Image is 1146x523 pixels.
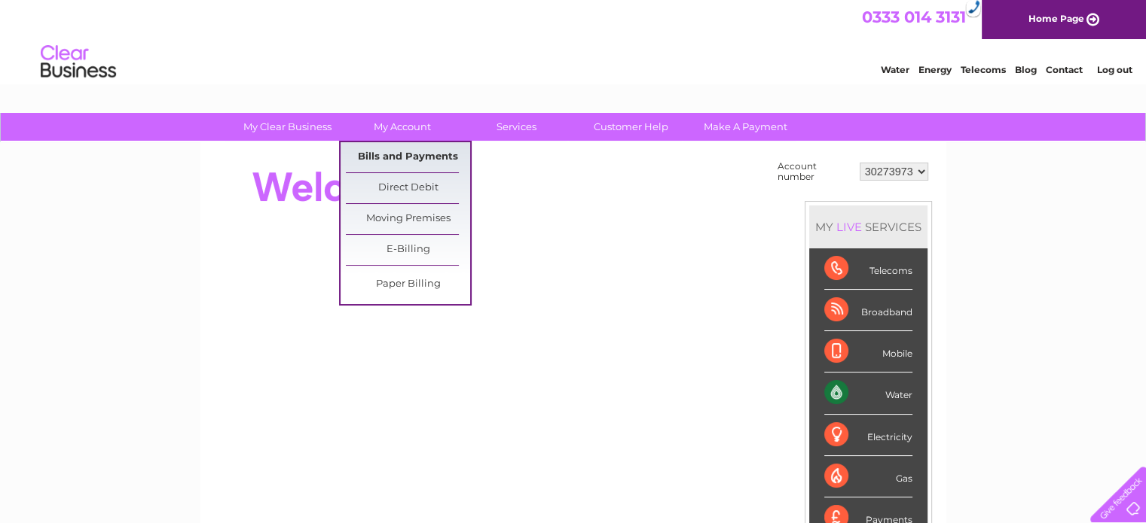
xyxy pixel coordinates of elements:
a: 0333 014 3131 [862,8,966,26]
a: My Clear Business [225,113,350,141]
a: E-Billing [346,235,470,265]
div: Telecoms [824,248,912,290]
div: Broadband [824,290,912,331]
div: Electricity [824,415,912,456]
div: Clear Business is a trading name of Verastar Limited (registered in [GEOGRAPHIC_DATA] No. 3667643... [218,8,930,73]
img: logo.png [40,39,117,85]
div: MY SERVICES [809,205,927,248]
a: Direct Debit [346,173,470,203]
a: Blog [1015,64,1037,75]
a: Moving Premises [346,204,470,234]
td: Account number [774,157,856,186]
div: LIVE [833,220,865,234]
a: Water [881,64,909,75]
a: Log out [1096,64,1132,75]
a: Paper Billing [346,269,470,300]
a: Make A Payment [683,113,808,141]
a: Energy [918,64,952,75]
div: Water [824,372,912,414]
a: My Account [340,113,464,141]
div: Gas [824,456,912,497]
div: Mobile [824,331,912,372]
a: Telecoms [961,64,1006,75]
a: Services [454,113,579,141]
a: Bills and Payments [346,142,470,172]
a: Contact [1046,64,1083,75]
a: Customer Help [569,113,693,141]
